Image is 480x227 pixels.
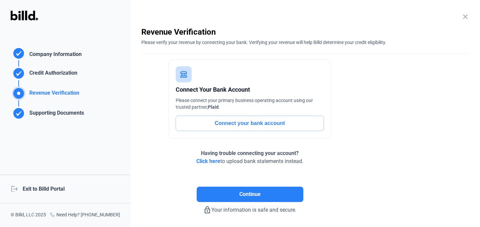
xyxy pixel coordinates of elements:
span: Click here [196,158,220,164]
div: Please verify your revenue by connecting your bank. Verifying your revenue will help Billd determ... [141,37,469,46]
div: Your information is safe and secure. [141,202,358,214]
span: Continue [239,190,261,198]
span: Plaid [208,104,219,110]
div: Connect Your Bank Account [176,85,324,94]
div: © Billd, LLC 2025 [11,211,46,219]
img: Billd Logo [11,11,38,20]
div: Supporting Documents [27,109,84,120]
button: Continue [197,187,303,202]
span: Having trouble connecting your account? [201,150,299,156]
mat-icon: logout [11,185,17,192]
div: Company Information [27,50,82,60]
div: Revenue Verification [27,89,79,100]
mat-icon: lock_outline [203,206,211,214]
div: Credit Authorization [27,69,77,80]
div: to upload bank statements instead. [196,149,303,165]
div: Please connect your primary business operating account using our trusted partner, . [176,97,324,110]
div: Revenue Verification [141,27,469,37]
div: Need Help? [PHONE_NUMBER] [50,211,120,219]
button: Connect your bank account [176,116,324,131]
mat-icon: close [461,13,469,21]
